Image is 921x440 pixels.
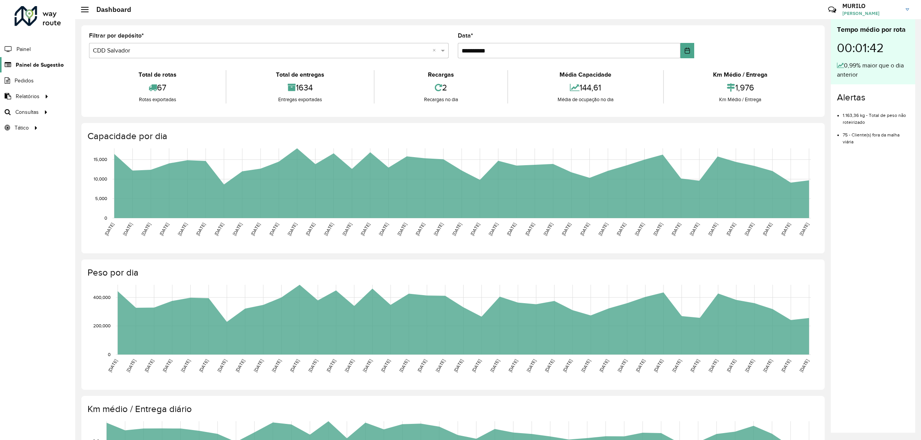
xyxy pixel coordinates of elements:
[93,323,111,328] text: 200,000
[232,222,243,236] text: [DATE]
[398,358,409,373] text: [DATE]
[17,45,31,53] span: Painel
[506,222,517,236] text: [DATE]
[104,222,115,236] text: [DATE]
[489,358,500,373] text: [DATE]
[780,222,791,236] text: [DATE]
[666,70,815,79] div: Km Médio / Entrega
[837,92,909,103] h4: Alertas
[666,96,815,103] div: Km Médio / Entrega
[708,358,719,373] text: [DATE]
[744,222,755,236] text: [DATE]
[824,2,840,18] a: Contato Rápido
[837,35,909,61] div: 00:01:42
[253,358,264,373] text: [DATE]
[843,126,909,145] li: 75 - Cliente(s) fora da malha viária
[158,222,170,236] text: [DATE]
[579,222,590,236] text: [DATE]
[162,358,173,373] text: [DATE]
[104,215,107,220] text: 0
[842,2,900,10] h3: MURILO
[216,358,228,373] text: [DATE]
[689,222,700,236] text: [DATE]
[433,222,444,236] text: [DATE]
[666,79,815,96] div: 1,976
[842,10,900,17] span: [PERSON_NAME]
[180,358,191,373] text: [DATE]
[360,222,371,236] text: [DATE]
[432,46,439,55] span: Clear all
[91,79,224,96] div: 67
[670,222,682,236] text: [DATE]
[89,5,131,14] h2: Dashboard
[228,96,371,103] div: Entregas exportadas
[707,222,718,236] text: [DATE]
[510,96,661,103] div: Média de ocupação no dia
[526,358,537,373] text: [DATE]
[837,25,909,35] div: Tempo médio por rota
[543,222,554,236] text: [DATE]
[325,358,337,373] text: [DATE]
[780,358,791,373] text: [DATE]
[435,358,446,373] text: [DATE]
[414,222,426,236] text: [DATE]
[799,222,810,236] text: [DATE]
[287,222,298,236] text: [DATE]
[362,358,373,373] text: [DATE]
[94,157,107,162] text: 15,000
[198,358,209,373] text: [DATE]
[94,177,107,182] text: 10,000
[726,358,737,373] text: [DATE]
[122,222,133,236] text: [DATE]
[376,70,505,79] div: Recargas
[451,222,462,236] text: [DATE]
[15,108,39,116] span: Consultas
[376,96,505,103] div: Recargas no dia
[380,358,391,373] text: [DATE]
[228,79,371,96] div: 1634
[15,124,29,132] span: Tático
[87,267,817,278] h4: Peso por dia
[289,358,300,373] text: [DATE]
[762,222,773,236] text: [DATE]
[213,222,224,236] text: [DATE]
[580,358,591,373] text: [DATE]
[561,222,572,236] text: [DATE]
[16,61,64,69] span: Painel de Sugestão
[91,70,224,79] div: Total de rotas
[91,96,224,103] div: Rotas exportadas
[323,222,334,236] text: [DATE]
[652,222,664,236] text: [DATE]
[689,358,700,373] text: [DATE]
[108,352,111,357] text: 0
[510,79,661,96] div: 144,61
[305,222,316,236] text: [DATE]
[653,358,664,373] text: [DATE]
[471,358,482,373] text: [DATE]
[458,31,473,40] label: Data
[634,222,645,236] text: [DATE]
[598,358,609,373] text: [DATE]
[376,79,505,96] div: 2
[140,222,152,236] text: [DATE]
[89,31,144,40] label: Filtrar por depósito
[837,61,909,79] div: 0,99% maior que o dia anterior
[396,222,408,236] text: [DATE]
[597,222,609,236] text: [DATE]
[562,358,573,373] text: [DATE]
[617,358,628,373] text: [DATE]
[250,222,261,236] text: [DATE]
[15,77,34,85] span: Pedidos
[524,222,535,236] text: [DATE]
[144,358,155,373] text: [DATE]
[195,222,206,236] text: [DATE]
[268,222,279,236] text: [DATE]
[125,358,137,373] text: [DATE]
[95,196,107,201] text: 5,000
[680,43,694,58] button: Choose Date
[93,295,111,300] text: 400,000
[177,222,188,236] text: [DATE]
[762,358,773,373] text: [DATE]
[725,222,736,236] text: [DATE]
[510,70,661,79] div: Média Capacidade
